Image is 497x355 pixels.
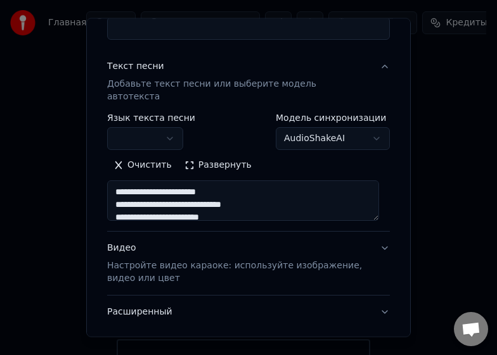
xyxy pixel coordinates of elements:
div: Текст песни [107,60,164,73]
p: Настройте видео караоке: используйте изображение, видео или цвет [107,259,370,285]
label: Язык текста песни [107,113,195,122]
div: Видео [107,242,370,285]
button: Расширенный [107,296,390,328]
label: Модель синхронизации [276,113,390,122]
button: Очистить [107,155,178,175]
button: Развернуть [178,155,258,175]
p: Добавьте текст песни или выберите модель автотекста [107,78,370,103]
button: Текст песниДобавьте текст песни или выберите модель автотекста [107,50,390,113]
button: ВидеоНастройте видео караоке: используйте изображение, видео или цвет [107,232,390,295]
div: Текст песниДобавьте текст песни или выберите модель автотекста [107,113,390,231]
